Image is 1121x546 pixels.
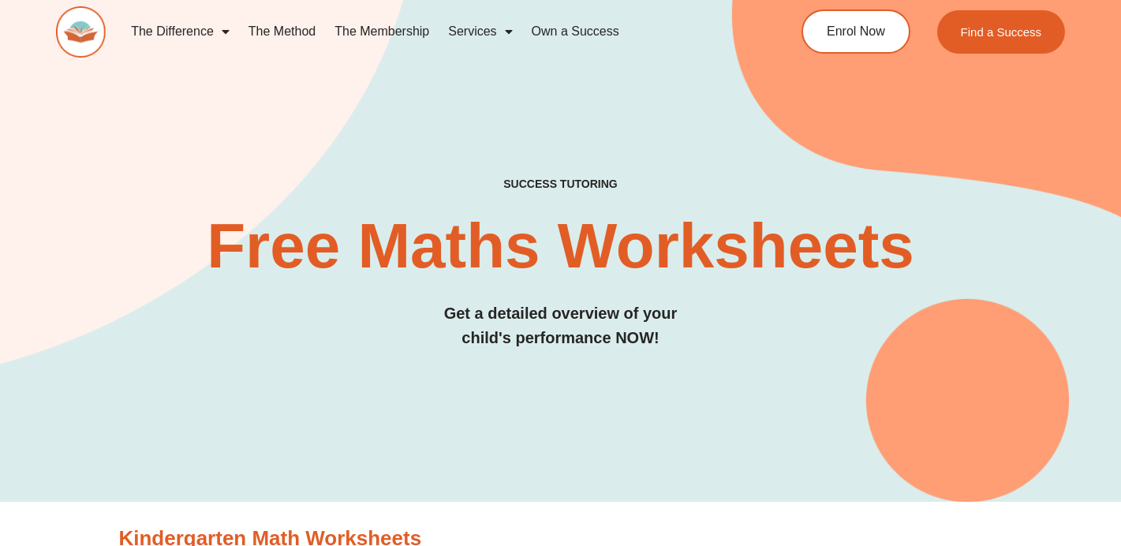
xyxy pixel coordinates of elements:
[56,178,1065,191] h4: SUCCESS TUTORING​
[56,215,1065,278] h2: Free Maths Worksheets​
[56,301,1065,350] h3: Get a detailed overview of your child's performance NOW!
[121,13,744,50] nav: Menu
[239,13,325,50] a: The Method
[827,25,885,38] span: Enrol Now
[960,26,1041,38] span: Find a Success
[325,13,439,50] a: The Membership
[802,9,910,54] a: Enrol Now
[439,13,521,50] a: Services
[522,13,629,50] a: Own a Success
[936,10,1065,54] a: Find a Success
[121,13,239,50] a: The Difference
